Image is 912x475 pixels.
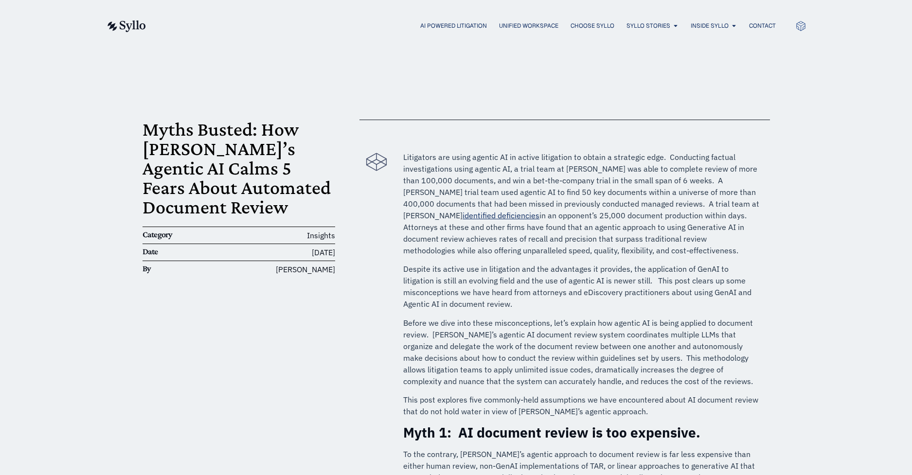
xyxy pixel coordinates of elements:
a: Syllo Stories [626,21,670,30]
h1: Myths Busted: How [PERSON_NAME]’s Agentic AI Calms 5 Fears About Automated Document Review [143,120,336,217]
a: Choose Syllo [571,21,614,30]
nav: Menu [165,21,776,31]
a: identified deficiencies [463,211,539,220]
p: This post explores five commonly-held assumptions we have encountered about AI document review th... [403,394,760,417]
a: Unified Workspace [499,21,558,30]
time: [DATE] [312,247,335,257]
a: Contact [749,21,776,30]
p: Litigators are using agentic AI in active litigation to obtain a strategic edge. Conducting factu... [403,151,760,256]
a: Inside Syllo [691,21,729,30]
span: [PERSON_NAME] [276,264,335,275]
h6: Category [143,229,207,240]
a: AI Powered Litigation [420,21,487,30]
strong: Myth 1: AI document review is too expensive. [403,423,700,441]
span: Insights [307,230,335,240]
p: Despite its active use in litigation and the advantages it provides, the application of GenAI to ... [403,263,760,310]
p: Before we dive into these misconceptions, let’s explain how agentic AI is being applied to docume... [403,317,760,387]
div: Menu Toggle [165,21,776,31]
img: syllo [106,20,146,32]
h6: By [143,264,207,274]
h6: Date [143,246,207,257]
